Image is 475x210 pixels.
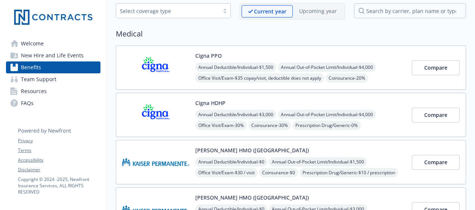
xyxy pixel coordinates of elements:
span: Upcoming year [293,5,343,17]
span: Team Support [21,73,56,85]
img: Kaiser Permanente Insurance Company carrier logo [122,146,189,178]
a: Welcome [6,38,100,50]
img: CIGNA carrier logo [122,99,189,131]
span: Benefits [21,61,41,73]
button: [PERSON_NAME] HMO ([GEOGRAPHIC_DATA]) [195,146,309,154]
button: Cigna HDHP [195,99,226,107]
span: Annual Deductible/Individual - $3,000 [195,110,276,119]
span: Annual Out-of-Pocket Limit/Individual - $4,000 [278,63,376,72]
button: Cigna PPO [195,52,222,60]
span: Resources [21,85,47,97]
a: Accessibility [18,157,100,163]
button: [PERSON_NAME] HMO ([GEOGRAPHIC_DATA]) [195,194,309,201]
span: Office Visit/Exam - 30% [195,121,247,130]
span: Office Visit/Exam - $35 copay/visit, deductible does not apply [195,73,324,83]
span: New Hire and Life Events [21,50,84,61]
span: Office Visit/Exam - $30 / visit [195,168,258,177]
a: New Hire and Life Events [6,50,100,61]
input: search by carrier, plan name or type [354,3,466,18]
button: Compare [412,155,460,170]
a: Disclaimer [18,166,100,173]
a: FAQs [6,97,100,109]
a: Resources [6,85,100,97]
span: Prescription Drug/Generic - 0% [292,121,361,130]
p: Upcoming year [299,7,337,15]
a: Terms [18,147,100,154]
span: Annual Out-of-Pocket Limit/Individual - $1,500 [269,157,367,166]
span: Coinsurance - 20% [326,73,368,83]
span: Annual Deductible/Individual - $0 [195,157,267,166]
span: Compare [424,159,447,166]
h2: Medical [116,28,466,39]
a: Privacy [18,137,100,144]
span: Coinsurance - $0 [259,168,298,177]
div: Select coverage type [120,7,215,15]
span: Coinsurance - 30% [248,121,291,130]
button: Compare [412,108,460,122]
a: Benefits [6,61,100,73]
span: Compare [424,111,447,118]
a: Team Support [6,73,100,85]
img: CIGNA carrier logo [122,52,189,83]
span: Annual Out-of-Pocket Limit/Individual - $4,000 [278,110,376,119]
span: Annual Deductible/Individual - $1,500 [195,63,276,72]
span: FAQs [21,97,34,109]
p: Copyright © 2024 - 2025 , Newfront Insurance Services, ALL RIGHTS RESERVED [18,176,100,195]
span: Prescription Drug/Generic - $10 / prescription [299,168,398,177]
p: Current year [254,7,286,15]
span: Compare [424,64,447,71]
span: Welcome [21,38,44,50]
button: Compare [412,60,460,75]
